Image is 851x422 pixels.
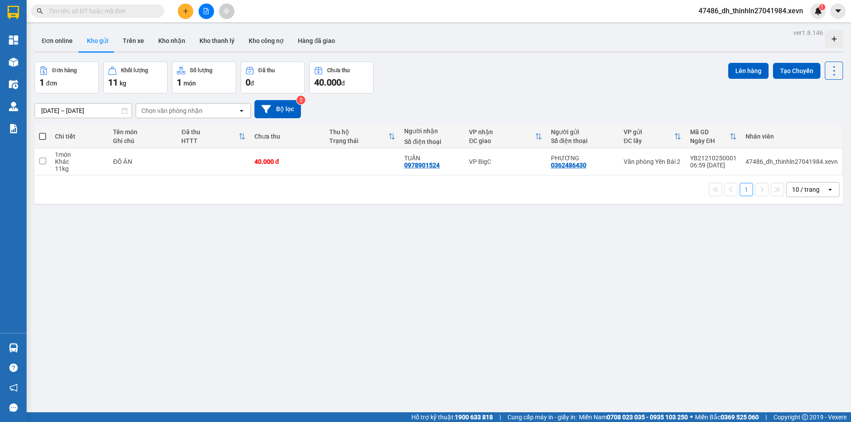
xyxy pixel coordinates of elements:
[341,80,345,87] span: đ
[120,80,126,87] span: kg
[291,30,342,51] button: Hàng đã giao
[690,162,737,169] div: 06:59 [DATE]
[9,364,18,372] span: question-circle
[49,6,153,16] input: Tìm tên, số ĐT hoặc mã đơn
[404,128,460,135] div: Người nhận
[469,158,542,165] div: VP BigC
[690,128,730,136] div: Mã GD
[52,67,77,74] div: Đơn hàng
[411,412,493,422] span: Hỗ trợ kỹ thuật:
[35,62,99,93] button: Đơn hàng1đơn
[258,67,275,74] div: Đã thu
[830,4,846,19] button: caret-down
[551,128,615,136] div: Người gửi
[827,186,834,193] svg: open
[619,125,686,148] th: Toggle SortBy
[746,133,838,140] div: Nhân viên
[721,414,759,421] strong: 0369 525 060
[183,8,189,14] span: plus
[691,5,810,16] span: 47486_dh_thinhln27041984.xevn
[507,412,577,422] span: Cung cấp máy in - giấy in:
[834,7,842,15] span: caret-down
[141,106,203,115] div: Chọn văn phòng nhận
[181,128,238,136] div: Đã thu
[404,162,440,169] div: 0978901524
[765,412,767,422] span: |
[108,77,118,88] span: 11
[325,125,400,148] th: Toggle SortBy
[314,77,341,88] span: 40.000
[740,183,753,196] button: 1
[9,343,18,352] img: warehouse-icon
[329,137,388,144] div: Trạng thái
[802,414,808,420] span: copyright
[9,124,18,133] img: solution-icon
[624,128,674,136] div: VP gửi
[9,35,18,45] img: dashboard-icon
[551,155,615,162] div: PHƯƠNG
[46,80,57,87] span: đơn
[242,30,291,51] button: Kho công nợ
[9,383,18,392] span: notification
[690,137,730,144] div: Ngày ĐH
[9,58,18,67] img: warehouse-icon
[80,30,116,51] button: Kho gửi
[9,403,18,412] span: message
[624,158,681,165] div: Văn phòng Yên Bái 2
[113,128,172,136] div: Tên món
[746,158,838,165] div: 47486_dh_thinhln27041984.xevn
[469,137,535,144] div: ĐC giao
[579,412,688,422] span: Miền Nam
[297,96,305,105] sup: 2
[773,63,820,79] button: Tạo Chuyến
[246,77,250,88] span: 0
[624,137,674,144] div: ĐC lấy
[690,155,737,162] div: YB21210250001
[8,6,19,19] img: logo-vxr
[728,63,769,79] button: Lên hàng
[825,30,843,48] div: Tạo kho hàng mới
[327,67,350,74] div: Chưa thu
[103,62,168,93] button: Khối lượng11kg
[9,102,18,111] img: warehouse-icon
[404,155,460,162] div: TUẤN
[254,133,320,140] div: Chưa thu
[223,8,230,14] span: aim
[181,137,238,144] div: HTTT
[113,158,172,165] div: ĐỒ ĂN
[695,412,759,422] span: Miền Bắc
[551,137,615,144] div: Số điện thoại
[113,137,172,144] div: Ghi chú
[55,165,104,172] div: 11 kg
[9,80,18,89] img: warehouse-icon
[792,185,820,194] div: 10 / trang
[55,133,104,140] div: Chi tiết
[238,107,245,114] svg: open
[116,30,151,51] button: Trên xe
[192,30,242,51] button: Kho thanh lý
[469,128,535,136] div: VP nhận
[121,67,148,74] div: Khối lượng
[254,100,301,118] button: Bộ lọc
[465,125,546,148] th: Toggle SortBy
[37,8,43,14] span: search
[35,30,80,51] button: Đơn online
[241,62,305,93] button: Đã thu0đ
[254,158,320,165] div: 40.000 đ
[177,77,182,88] span: 1
[178,4,193,19] button: plus
[686,125,741,148] th: Toggle SortBy
[55,158,104,165] div: Khác
[309,62,374,93] button: Chưa thu40.000đ
[819,4,825,10] sup: 1
[219,4,234,19] button: aim
[250,80,254,87] span: đ
[203,8,209,14] span: file-add
[793,28,823,38] div: ver 1.8.146
[607,414,688,421] strong: 0708 023 035 - 0935 103 250
[39,77,44,88] span: 1
[690,415,693,419] span: ⚪️
[814,7,822,15] img: icon-new-feature
[177,125,250,148] th: Toggle SortBy
[551,162,586,169] div: 0362486430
